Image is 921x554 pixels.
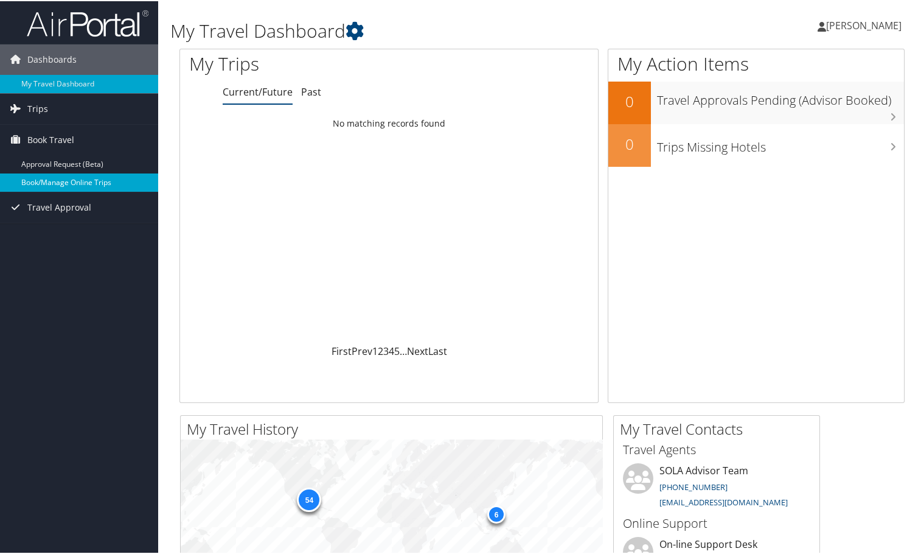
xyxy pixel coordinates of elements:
[487,504,506,522] div: 6
[383,343,389,357] a: 3
[27,43,77,74] span: Dashboards
[623,514,810,531] h3: Online Support
[297,486,321,511] div: 54
[378,343,383,357] a: 2
[608,123,904,166] a: 0Trips Missing Hotels
[372,343,378,357] a: 1
[170,17,666,43] h1: My Travel Dashboard
[27,93,48,123] span: Trips
[27,124,74,154] span: Book Travel
[818,6,914,43] a: [PERSON_NAME]
[27,191,91,222] span: Travel Approval
[223,84,293,97] a: Current/Future
[659,480,728,491] a: [PHONE_NUMBER]
[826,18,902,31] span: [PERSON_NAME]
[659,496,788,507] a: [EMAIL_ADDRESS][DOMAIN_NAME]
[608,133,651,153] h2: 0
[27,8,148,37] img: airportal-logo.png
[332,343,352,357] a: First
[617,462,816,512] li: SOLA Advisor Team
[407,343,428,357] a: Next
[400,343,407,357] span: …
[657,131,904,155] h3: Trips Missing Hotels
[620,418,819,438] h2: My Travel Contacts
[428,343,447,357] a: Last
[394,343,400,357] a: 5
[187,418,602,438] h2: My Travel History
[608,80,904,123] a: 0Travel Approvals Pending (Advisor Booked)
[301,84,321,97] a: Past
[352,343,372,357] a: Prev
[608,50,904,75] h1: My Action Items
[623,440,810,457] h3: Travel Agents
[389,343,394,357] a: 4
[189,50,415,75] h1: My Trips
[180,111,598,133] td: No matching records found
[608,90,651,111] h2: 0
[657,85,904,108] h3: Travel Approvals Pending (Advisor Booked)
